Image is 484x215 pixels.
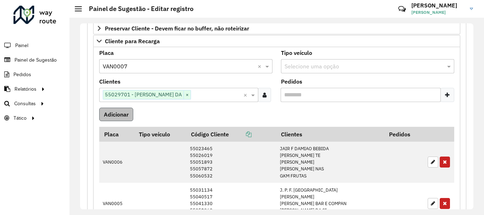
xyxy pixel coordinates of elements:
a: Copiar [229,131,252,138]
td: JAIR F DAMIAO BEBIDA [PERSON_NAME] TE [PERSON_NAME] [PERSON_NAME] NAS GKM FRUTAS [276,142,384,183]
td: 55023465 55026019 55051893 55057872 55060532 [186,142,276,183]
span: Consultas [14,100,36,107]
span: × [184,91,191,99]
td: VAN0006 [99,142,134,183]
th: Placa [99,127,134,142]
span: Painel de Sugestão [15,56,57,64]
th: Pedidos [384,127,424,142]
a: Contato Rápido [394,1,410,17]
th: Código Cliente [186,127,276,142]
a: Cliente para Recarga [93,35,460,47]
span: Tático [13,114,27,122]
h2: Painel de Sugestão - Editar registro [82,5,193,13]
button: Adicionar [99,108,133,121]
span: Painel [15,42,28,49]
span: [PERSON_NAME] [411,9,465,16]
label: Clientes [99,77,120,86]
span: Cliente para Recarga [105,38,160,44]
span: Relatórios [15,85,36,93]
th: Tipo veículo [134,127,186,142]
span: 55029701 - [PERSON_NAME] DA [103,90,184,99]
label: Pedidos [281,77,302,86]
label: Placa [99,49,114,57]
label: Tipo veículo [281,49,312,57]
a: Preservar Cliente - Devem ficar no buffer, não roteirizar [93,22,460,34]
h3: [PERSON_NAME] [411,2,465,9]
span: Clear all [258,62,264,70]
span: Pedidos [13,71,31,78]
span: Preservar Cliente - Devem ficar no buffer, não roteirizar [105,26,249,31]
span: Clear all [243,91,249,99]
th: Clientes [276,127,384,142]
